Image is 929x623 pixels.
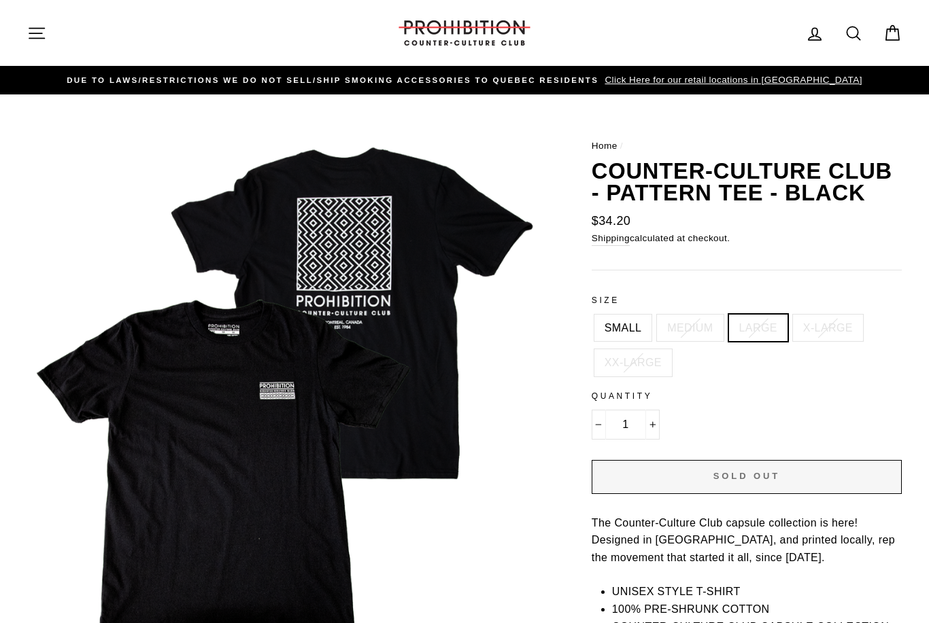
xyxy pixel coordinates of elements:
span: Sold Out [713,471,780,481]
label: XX-LARGE [594,349,672,376]
a: Home [592,141,618,151]
label: LARGE [729,315,788,342]
li: 100% PRE-SHRUNK COTTON [612,601,902,618]
img: PROHIBITION COUNTER-CULTURE CLUB [396,20,533,46]
li: UNISEX STYLE T-SHIRT [612,583,902,601]
nav: breadcrumbs [592,139,902,154]
label: X-LARGE [793,315,863,342]
h1: COUNTER-CULTURE CLUB - PATTERN TEE - BLACK [592,160,902,204]
button: Reduce item quantity by one [592,410,606,440]
label: Quantity [592,390,902,403]
span: Click Here for our retail locations in [GEOGRAPHIC_DATA] [601,75,862,85]
label: SMALL [594,315,652,342]
span: / [620,141,623,151]
label: Size [592,294,902,307]
a: DUE TO LAWS/restrictions WE DO NOT SELL/SHIP SMOKING ACCESSORIES to qUEBEC RESIDENTS Click Here f... [31,73,898,88]
span: DUE TO LAWS/restrictions WE DO NOT SELL/SHIP SMOKING ACCESSORIES to qUEBEC RESIDENTS [67,76,598,84]
label: MEDIUM [657,315,723,342]
input: quantity [592,410,660,440]
span: $34.20 [592,214,630,228]
button: Increase item quantity by one [645,410,660,440]
button: Sold Out [592,460,902,494]
p: The Counter-Culture Club capsule collection is here! Designed in [GEOGRAPHIC_DATA], and printed l... [592,514,902,567]
small: calculated at checkout. [592,231,902,247]
a: Shipping [592,231,630,247]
